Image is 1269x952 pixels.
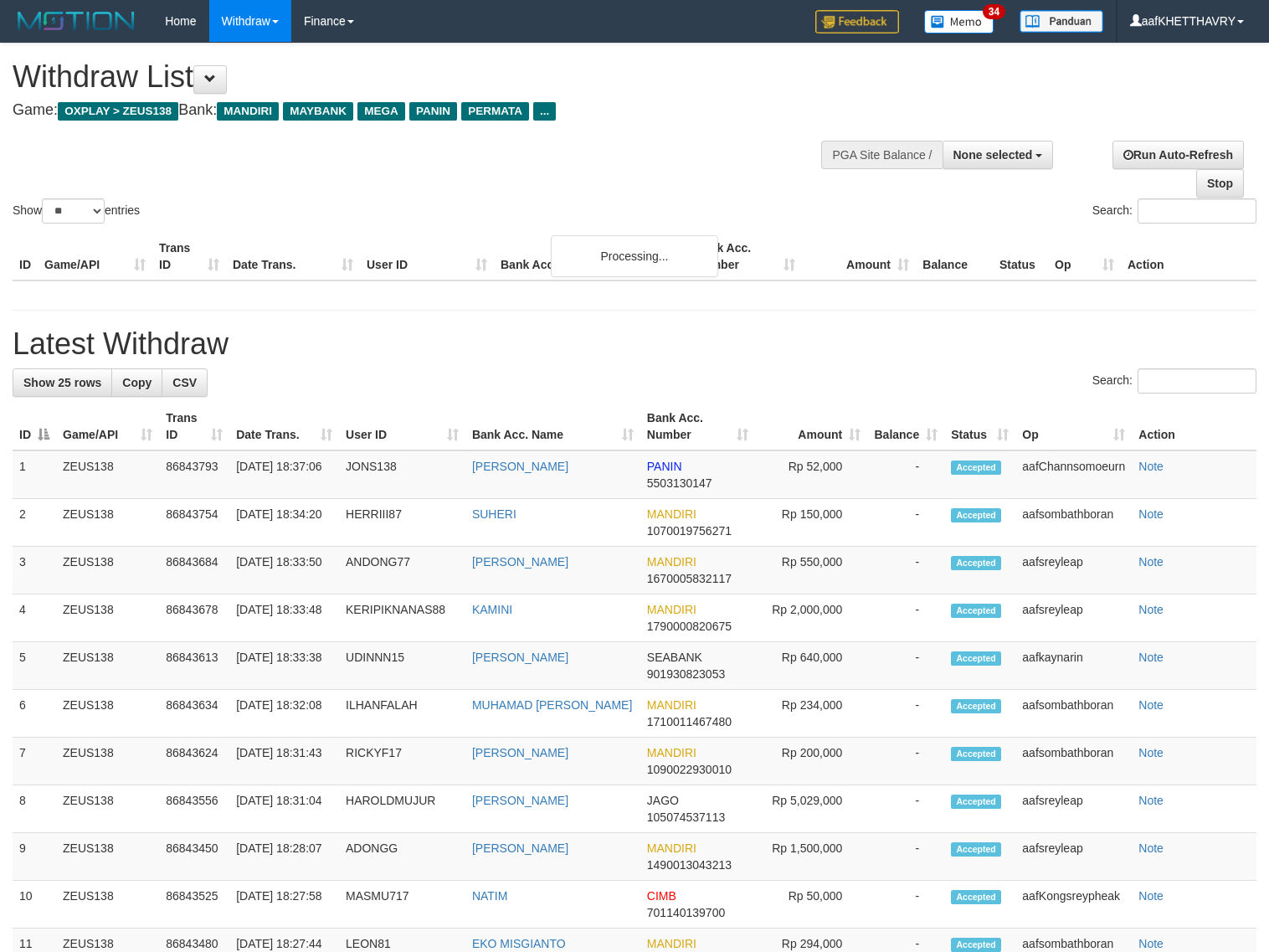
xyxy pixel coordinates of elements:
[815,10,899,33] img: Feedback.jpg
[1138,368,1256,394] input: Search:
[339,833,465,881] td: ADONGG
[1138,937,1164,950] a: Note
[339,450,465,499] td: JONS138
[1015,642,1132,690] td: aafkaynarin
[13,368,112,397] a: Show 25 rows
[1015,738,1132,785] td: aafsombathboran
[38,233,152,280] th: Game/API
[1138,198,1256,224] input: Search:
[1138,603,1164,616] a: Note
[339,403,465,450] th: User ID: activate to sort column ascending
[1015,785,1132,833] td: aafsreyleap
[916,233,993,280] th: Balance
[1015,450,1132,499] td: aafChannsomoeurn
[56,450,159,499] td: ZEUS138
[755,690,867,738] td: Rp 234,000
[755,450,867,499] td: Rp 52,000
[951,938,1001,952] span: Accepted
[339,499,465,547] td: HERRIII87
[229,833,339,881] td: [DATE] 18:28:07
[647,476,712,490] span: Copy 5503130147 to clipboard
[1138,889,1164,903] a: Note
[867,450,944,499] td: -
[755,547,867,594] td: Rp 550,000
[23,376,101,389] span: Show 25 rows
[953,148,1033,162] span: None selected
[56,499,159,547] td: ZEUS138
[647,698,696,712] span: MANDIRI
[409,102,457,121] span: PANIN
[1092,198,1256,224] label: Search:
[56,738,159,785] td: ZEUS138
[951,795,1001,809] span: Accepted
[229,403,339,450] th: Date Trans.: activate to sort column ascending
[58,102,178,121] span: OXPLAY > ZEUS138
[1138,507,1164,521] a: Note
[867,833,944,881] td: -
[229,738,339,785] td: [DATE] 18:31:43
[56,881,159,929] td: ZEUS138
[647,746,696,759] span: MANDIRI
[1138,746,1164,759] a: Note
[1020,10,1103,33] img: panduan.png
[1015,690,1132,738] td: aafsombathboran
[229,450,339,499] td: [DATE] 18:37:06
[1015,547,1132,594] td: aafsreyleap
[647,841,696,855] span: MANDIRI
[755,881,867,929] td: Rp 50,000
[1138,698,1164,712] a: Note
[472,746,568,759] a: [PERSON_NAME]
[647,889,676,903] span: CIMB
[122,376,152,389] span: Copy
[339,690,465,738] td: ILHANFALAH
[867,785,944,833] td: -
[13,833,56,881] td: 9
[1048,233,1121,280] th: Op
[13,594,56,642] td: 4
[1121,233,1256,280] th: Action
[755,403,867,450] th: Amount: activate to sort column ascending
[159,785,229,833] td: 86843556
[1015,833,1132,881] td: aafsreyleap
[1015,499,1132,547] td: aafsombathboran
[755,785,867,833] td: Rp 5,029,000
[1138,794,1164,807] a: Note
[159,594,229,642] td: 86843678
[951,842,1001,857] span: Accepted
[217,102,279,121] span: MANDIRI
[229,690,339,738] td: [DATE] 18:32:08
[229,785,339,833] td: [DATE] 18:31:04
[472,603,512,616] a: KAMINI
[867,499,944,547] td: -
[339,881,465,929] td: MASMU717
[951,747,1001,761] span: Accepted
[152,233,226,280] th: Trans ID
[647,906,725,919] span: Copy 701140139700 to clipboard
[802,233,916,280] th: Amount
[647,651,702,664] span: SEABANK
[647,507,696,521] span: MANDIRI
[472,555,568,569] a: [PERSON_NAME]
[472,460,568,473] a: [PERSON_NAME]
[13,198,140,224] label: Show entries
[867,690,944,738] td: -
[867,642,944,690] td: -
[56,690,159,738] td: ZEUS138
[647,460,682,473] span: PANIN
[472,507,516,521] a: SUHERI
[647,667,725,681] span: Copy 901930823053 to clipboard
[1196,169,1244,198] a: Stop
[13,102,830,119] h4: Game: Bank:
[13,785,56,833] td: 8
[647,572,732,585] span: Copy 1670005832117 to clipboard
[13,8,140,33] img: MOTION_logo.png
[472,841,568,855] a: [PERSON_NAME]
[13,327,1256,361] h1: Latest Withdraw
[339,738,465,785] td: RICKYF17
[943,141,1054,169] button: None selected
[1138,460,1164,473] a: Note
[951,604,1001,618] span: Accepted
[951,651,1001,666] span: Accepted
[159,642,229,690] td: 86843613
[472,889,508,903] a: NATIM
